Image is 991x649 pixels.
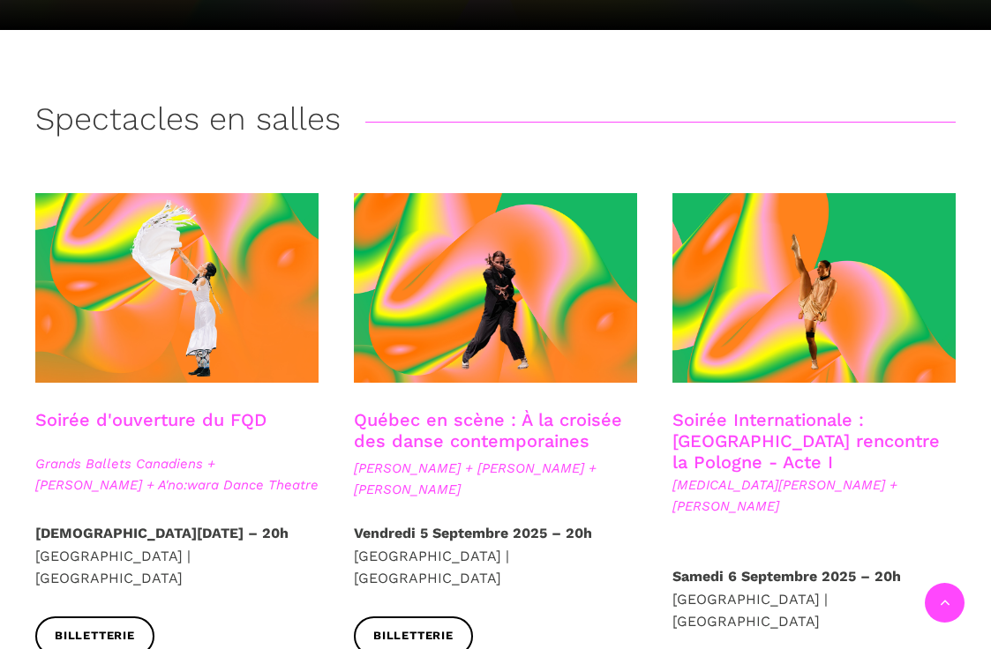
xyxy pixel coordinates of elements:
[35,525,289,541] strong: [DEMOGRAPHIC_DATA][DATE] – 20h
[35,522,319,590] p: [GEOGRAPHIC_DATA] | [GEOGRAPHIC_DATA]
[672,474,956,517] span: [MEDICAL_DATA][PERSON_NAME] + [PERSON_NAME]
[354,522,637,590] p: [GEOGRAPHIC_DATA] | [GEOGRAPHIC_DATA]
[35,453,319,496] span: Grands Ballets Canadiens + [PERSON_NAME] + A'no:wara Dance Theatre
[672,565,956,633] p: [GEOGRAPHIC_DATA] | [GEOGRAPHIC_DATA]
[373,627,454,645] span: Billetterie
[35,409,267,430] a: Soirée d'ouverture du FQD
[354,525,592,541] strong: Vendredi 5 Septembre 2025 – 20h
[35,101,341,145] h3: Spectacles en salles
[672,409,940,473] a: Soirée Internationale : [GEOGRAPHIC_DATA] rencontre la Pologne - Acte I
[354,409,622,451] a: Québec en scène : À la croisée des danse contemporaines
[354,458,637,500] span: [PERSON_NAME] + [PERSON_NAME] + [PERSON_NAME]
[672,568,901,585] strong: Samedi 6 Septembre 2025 – 20h
[55,627,135,645] span: Billetterie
